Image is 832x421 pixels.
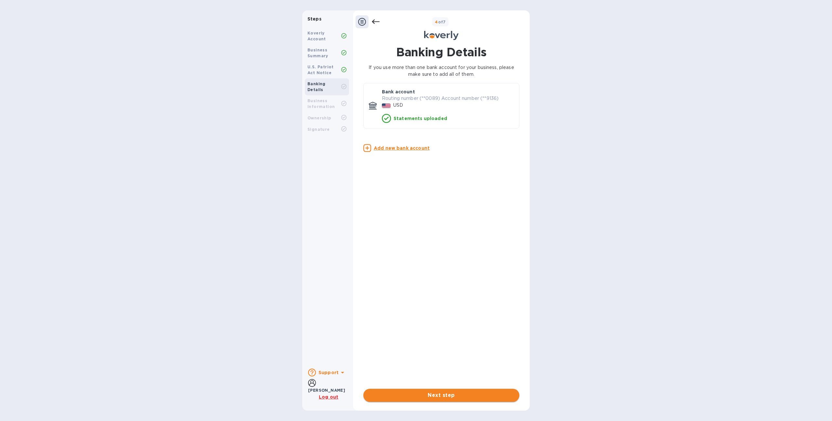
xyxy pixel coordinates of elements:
b: Support [318,370,339,375]
b: Banking Details [307,81,326,92]
u: Log out [319,394,338,400]
b: Business Summary [307,48,328,58]
b: Business Information [307,98,335,109]
u: Add new bank account [374,145,430,151]
b: Koverly Account [307,31,326,41]
p: Bank account [382,88,415,95]
p: USD [393,102,403,109]
b: U.S. Patriot Act Notice [307,64,334,75]
b: Ownership [307,115,331,120]
img: USD [382,103,391,108]
b: [PERSON_NAME] [308,388,345,393]
p: Statements uploaded [394,115,447,122]
span: Next step [369,391,514,399]
span: 4 [435,20,438,24]
button: Next step [363,389,519,402]
p: If you use more than one bank account for your business, please make sure to add all of them. [363,64,519,78]
h1: Banking Details [363,45,519,59]
b: of 7 [435,20,446,24]
b: Steps [307,16,321,21]
p: Routing number (**0089) Account number (**9136) [382,95,514,102]
b: Signature [307,127,330,132]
